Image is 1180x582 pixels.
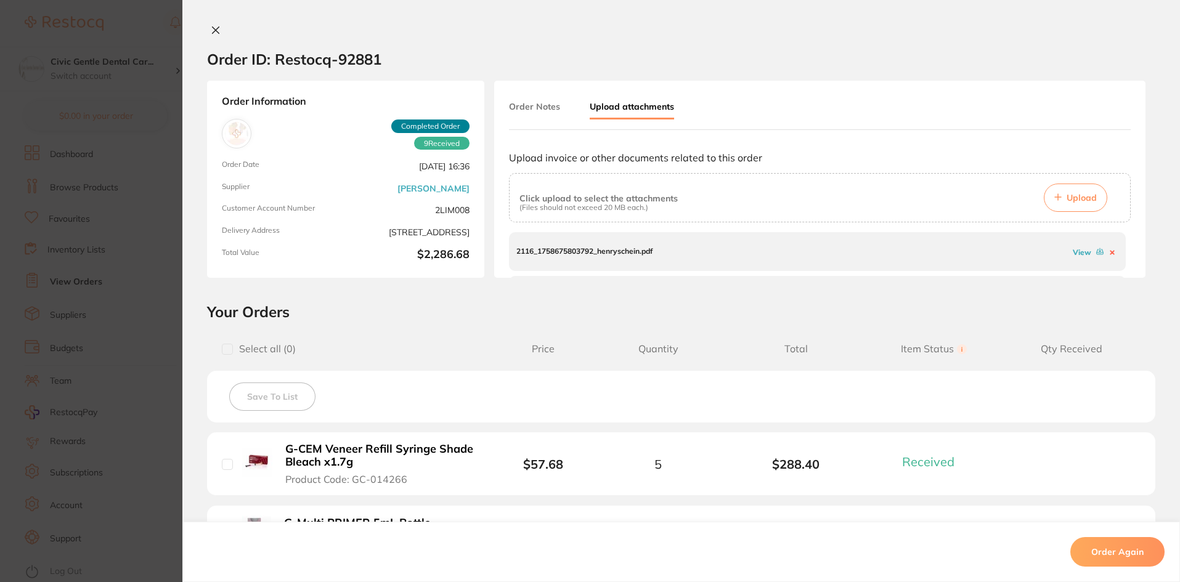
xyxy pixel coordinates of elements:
span: [DATE] 16:36 [351,160,470,172]
button: Upload [1044,184,1107,212]
span: 2LIM008 [351,204,470,216]
span: Received [902,454,954,469]
span: Completed Order [391,119,470,133]
button: G-CEM Veneer Refill Syringe Shade Bleach x1.7g Product Code: GC-014266 [282,442,479,485]
span: Upload [1067,192,1097,203]
span: Select all ( 0 ) [233,343,296,355]
b: G-CEM Veneer Refill Syringe Shade Bleach x1.7g [285,443,476,468]
span: Price [497,343,589,355]
span: Customer Account Number [222,204,341,216]
img: G-CEM Veneer Refill Syringe Shade Bleach x1.7g [242,448,272,478]
p: 2116_1758675803792_henryschein.pdf [516,247,653,256]
button: Order Notes [509,95,560,118]
span: Qty Received [1003,343,1141,355]
button: Received [898,454,969,469]
span: Product Code: GC-014266 [285,474,407,485]
span: Supplier [222,182,341,195]
p: (Files should not exceed 20 MB each.) [519,203,678,212]
img: Henry Schein Halas [225,122,248,145]
button: Upload attachments [590,95,674,119]
strong: Order Information [222,95,470,109]
h2: Your Orders [207,302,1155,321]
b: $288.40 [727,457,865,471]
span: [STREET_ADDRESS] [351,226,470,238]
button: G-Multi PRIMER 5mL Bottle Product Code: GC-10175 [280,516,445,546]
span: Item Status [865,343,1003,355]
a: View [1073,248,1091,257]
span: Received [414,137,470,150]
span: Total [727,343,865,355]
b: $2,286.68 [351,248,470,263]
b: $57.68 [523,456,563,472]
button: Order Again [1070,537,1165,567]
span: 5 [654,457,662,471]
img: G-Multi PRIMER 5mL Bottle [242,515,271,544]
span: Quantity [589,343,727,355]
span: Total Value [222,248,341,263]
span: Order Date [222,160,341,172]
h2: Order ID: Restocq- 92881 [207,50,381,68]
button: Save To List [229,382,315,411]
a: [PERSON_NAME] [397,184,470,193]
b: G-Multi PRIMER 5mL Bottle [284,517,431,530]
p: Upload invoice or other documents related to this order [509,152,1131,163]
span: Received [902,521,954,536]
span: Delivery Address [222,226,341,238]
p: Click upload to select the attachments [519,193,678,203]
button: Received [898,521,969,536]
